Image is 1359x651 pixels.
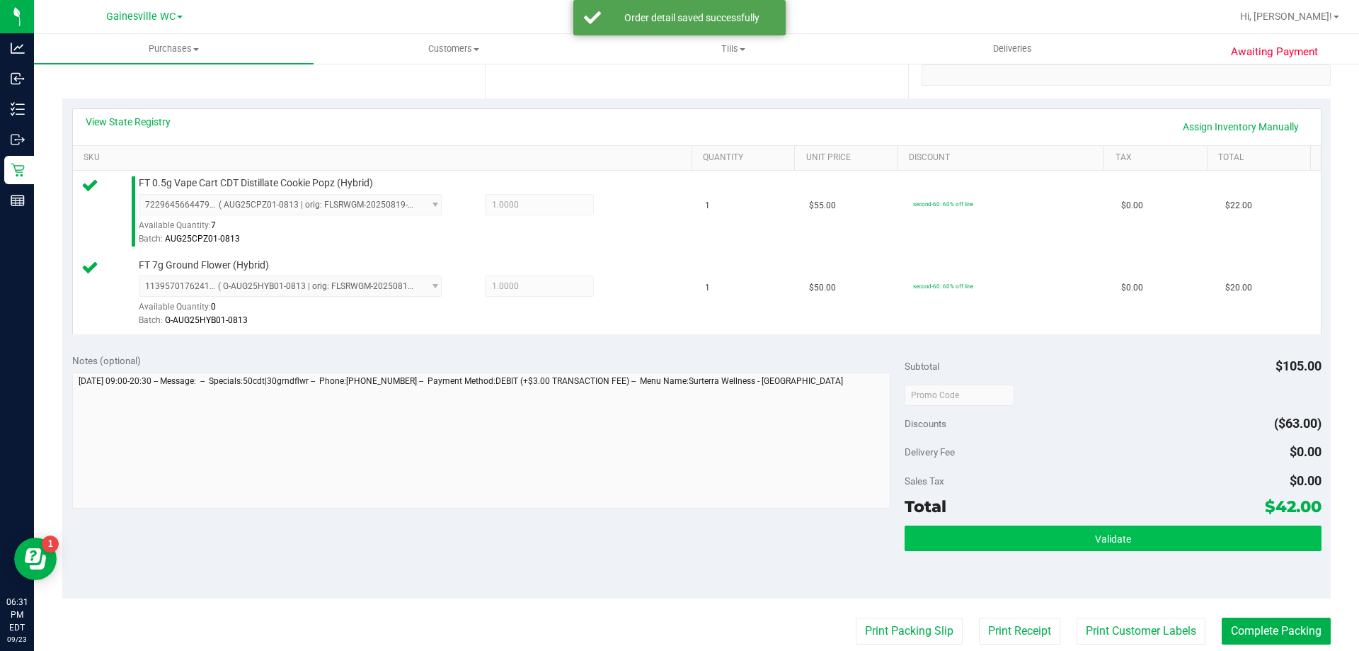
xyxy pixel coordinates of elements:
span: $105.00 [1275,358,1321,373]
button: Print Customer Labels [1077,618,1205,645]
span: Total [905,497,946,516]
span: 0 [211,302,216,312]
inline-svg: Retail [11,163,25,177]
p: 06:31 PM EDT [6,596,28,634]
button: Complete Packing [1222,618,1331,645]
span: Deliveries [974,43,1051,55]
span: Delivery Fee [905,446,955,458]
span: second-60: 60% off line [913,283,973,290]
span: FT 0.5g Vape Cart CDT Distillate Cookie Popz (Hybrid) [139,176,373,190]
div: Available Quantity: [139,215,457,243]
span: $0.00 [1290,444,1321,459]
a: Tills [593,34,873,64]
span: Subtotal [905,361,939,372]
a: Assign Inventory Manually [1174,115,1308,139]
a: Quantity [703,152,789,164]
span: 7 [211,220,216,230]
span: Batch: [139,315,163,325]
iframe: Resource center unread badge [42,536,59,553]
span: second-60: 60% off line [913,200,973,208]
span: AUG25CPZ01-0813 [165,234,240,244]
button: Validate [905,526,1321,551]
span: Batch: [139,234,163,244]
p: 09/23 [6,634,28,645]
a: Customers [314,34,593,64]
iframe: Resource center [14,538,57,580]
span: $55.00 [809,199,836,213]
a: SKU [84,152,686,164]
inline-svg: Inbound [11,72,25,86]
inline-svg: Outbound [11,132,25,147]
span: Sales Tax [905,475,944,487]
span: G-AUG25HYB01-0813 [165,315,248,325]
div: Order detail saved successfully [609,11,775,25]
span: $0.00 [1290,473,1321,488]
a: Unit Price [806,152,893,164]
span: ($63.00) [1274,416,1321,431]
a: Purchases [34,34,314,64]
span: $20.00 [1225,281,1252,295]
a: Discount [909,152,1099,164]
a: Deliveries [873,34,1152,64]
span: Hi, [PERSON_NAME]! [1240,11,1332,22]
span: $50.00 [809,281,836,295]
span: 1 [705,281,710,295]
inline-svg: Analytics [11,41,25,55]
a: View State Registry [86,115,171,129]
span: FT 7g Ground Flower (Hybrid) [139,259,269,272]
button: Print Receipt [979,618,1060,645]
inline-svg: Reports [11,193,25,208]
span: Purchases [34,43,314,55]
span: $0.00 [1121,199,1143,213]
span: Awaiting Payment [1231,44,1318,60]
span: Notes (optional) [72,355,141,366]
span: 1 [705,199,710,213]
span: $42.00 [1265,497,1321,516]
inline-svg: Inventory [11,102,25,116]
input: Promo Code [905,385,1014,406]
span: Customers [314,43,592,55]
span: $0.00 [1121,281,1143,295]
a: Tax [1116,152,1202,164]
div: Available Quantity: [139,297,457,324]
span: Tills [594,43,872,55]
span: Gainesville WC [106,11,176,23]
button: Print Packing Slip [856,618,963,645]
span: Discounts [905,411,946,436]
span: $22.00 [1225,199,1252,213]
a: Total [1218,152,1304,164]
span: Validate [1095,533,1131,545]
